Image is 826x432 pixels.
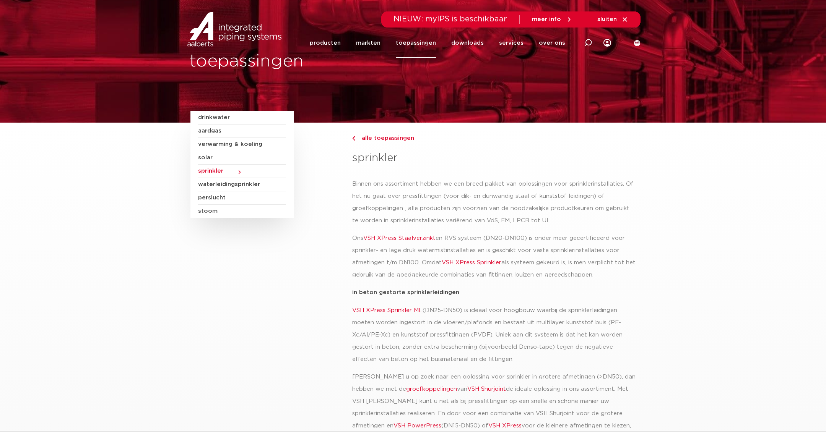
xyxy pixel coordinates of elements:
span: sluiten [597,16,617,22]
span: meer info [532,16,561,22]
a: groefkoppelingen [406,386,457,392]
a: verwarming & koeling [198,138,286,151]
strong: in beton gestorte sprinklerleidingen [352,290,459,295]
a: downloads [451,28,484,58]
a: sprinkler [198,165,286,178]
a: alle toepassingen [352,134,636,143]
a: VSH XPress [488,423,522,429]
a: sluiten [597,16,628,23]
a: waterleidingsprinkler [198,178,286,191]
span: alle toepassingen [357,135,414,141]
img: chevron-right.svg [352,136,355,141]
p: (DN25-DN50) is ideaal voor hoogbouw waarbij de sprinklerleidingen moeten worden ingestort in de v... [352,304,636,366]
a: aardgas [198,125,286,138]
a: solar [198,151,286,165]
a: VSH XPress Sprinkler [442,260,501,265]
a: perslucht [198,191,286,205]
a: VSH Shurjoint [467,386,506,392]
a: services [499,28,524,58]
a: over ons [539,28,565,58]
a: stoom [198,205,286,218]
a: VSH XPress Staalverzinkt [363,235,436,241]
a: VSH XPress Sprinkler ML [352,307,423,313]
a: producten [310,28,341,58]
p: Binnen ons assortiment hebben we een breed pakket van oplossingen voor sprinklerinstallaties. Of ... [352,178,636,227]
h1: toepassingen [189,49,409,74]
a: drinkwater [198,111,286,125]
a: meer info [532,16,572,23]
a: toepassingen [396,28,436,58]
a: markten [356,28,380,58]
a: VSH PowerPress [393,423,441,429]
h3: sprinkler [352,150,636,166]
p: Ons en RVS systeem (DN20-DN100) is onder meer gecertificeerd voor sprinkler- en lage druk watermi... [352,232,636,281]
nav: Menu [310,28,565,58]
span: NIEUW: myIPS is beschikbaar [393,15,507,23]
